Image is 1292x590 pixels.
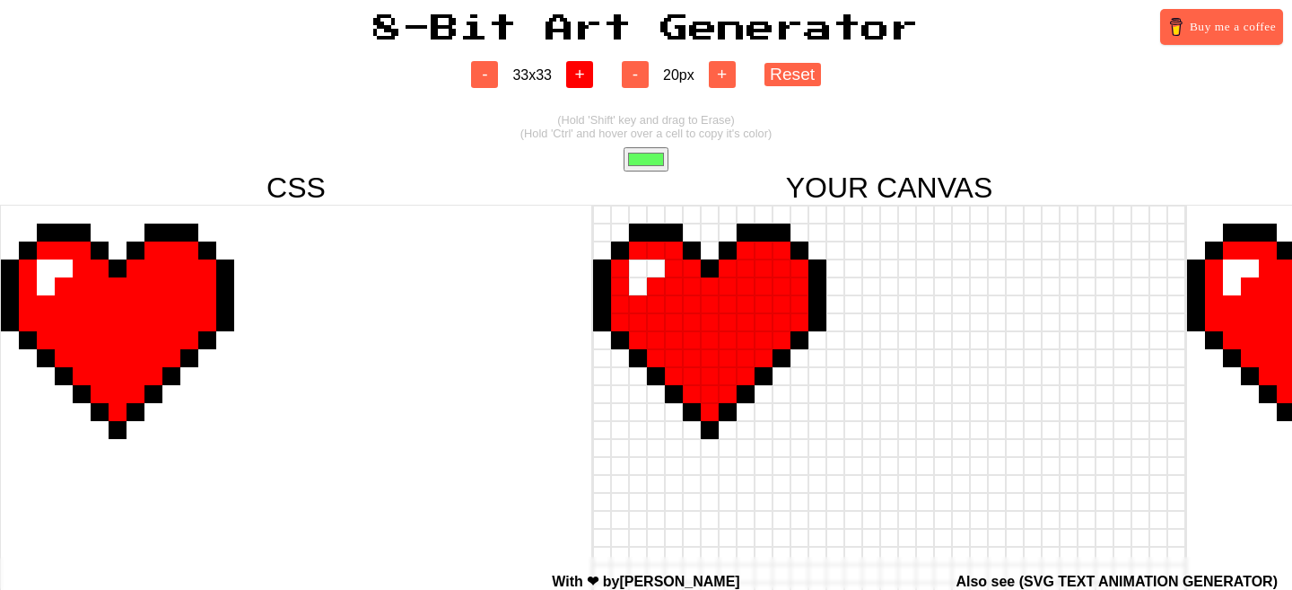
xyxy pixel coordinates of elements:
span: Also see ( ) [956,574,1278,589]
button: + [709,61,736,88]
button: Reset [764,63,821,85]
img: Buy me a coffee [1167,18,1185,36]
button: - [471,61,498,88]
span: Buy me a coffee [1190,18,1276,36]
a: Buy me a coffee [1160,9,1283,45]
span: YOUR CANVAS [786,172,993,205]
a: SVG TEXT ANIMATION GENERATOR [1024,574,1273,589]
span: love [587,574,598,589]
button: + [566,61,593,88]
span: CSS [266,172,326,205]
button: - [622,61,649,88]
span: 33 x 33 [512,67,552,83]
a: [PERSON_NAME] [619,574,739,589]
span: 20 px [663,67,694,83]
span: (Hold 'Shift' key and drag to Erase) (Hold 'Ctrl' and hover over a cell to copy it's color) [520,113,772,140]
